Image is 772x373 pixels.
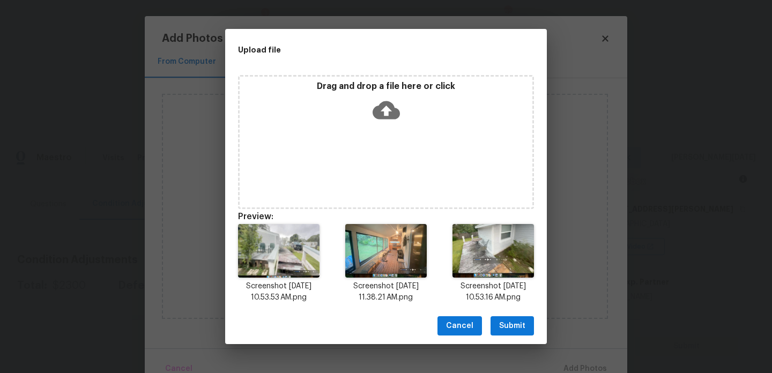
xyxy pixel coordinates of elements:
[238,44,486,56] h2: Upload file
[491,316,534,336] button: Submit
[238,281,320,303] p: Screenshot [DATE] 10.53.53 AM.png
[452,224,534,278] img: 0KeNwAAAABJRU5ErkJggg==
[446,319,473,333] span: Cancel
[499,319,525,333] span: Submit
[452,281,534,303] p: Screenshot [DATE] 10.53.16 AM.png
[345,281,427,303] p: Screenshot [DATE] 11.38.21 AM.png
[238,224,320,278] img: rfY1NlCt4LWfRYA8jxRdp3ok65+G6J4r3PwLUgVnWfFV8mAAAAABJRU5ErkJggg==
[240,81,532,92] p: Drag and drop a file here or click
[345,224,427,278] img: 8PaEkNJKC51NMAAAAASUVORK5CYII=
[437,316,482,336] button: Cancel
